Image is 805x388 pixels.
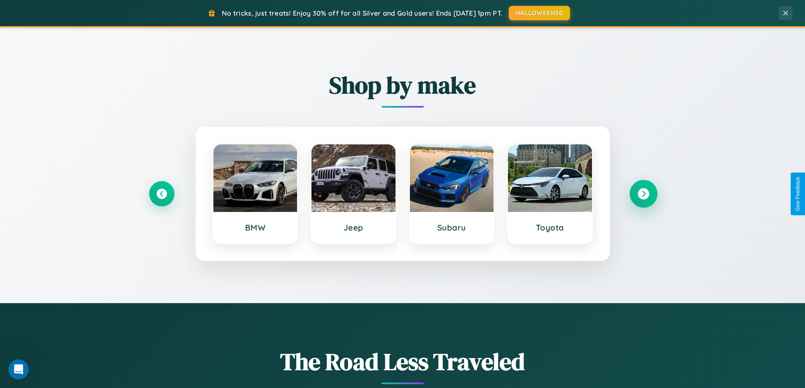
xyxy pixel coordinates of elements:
h3: BMW [222,222,289,233]
h1: The Road Less Traveled [149,345,656,378]
h3: Jeep [320,222,387,233]
iframe: Intercom live chat [8,359,29,380]
span: No tricks, just treats! Enjoy 30% off for all Silver and Gold users! Ends [DATE] 1pm PT. [222,9,502,17]
div: Give Feedback [795,177,801,211]
button: HALLOWEEN30 [509,6,570,20]
h3: Toyota [516,222,584,233]
h3: Subaru [418,222,486,233]
h2: Shop by make [149,69,656,101]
